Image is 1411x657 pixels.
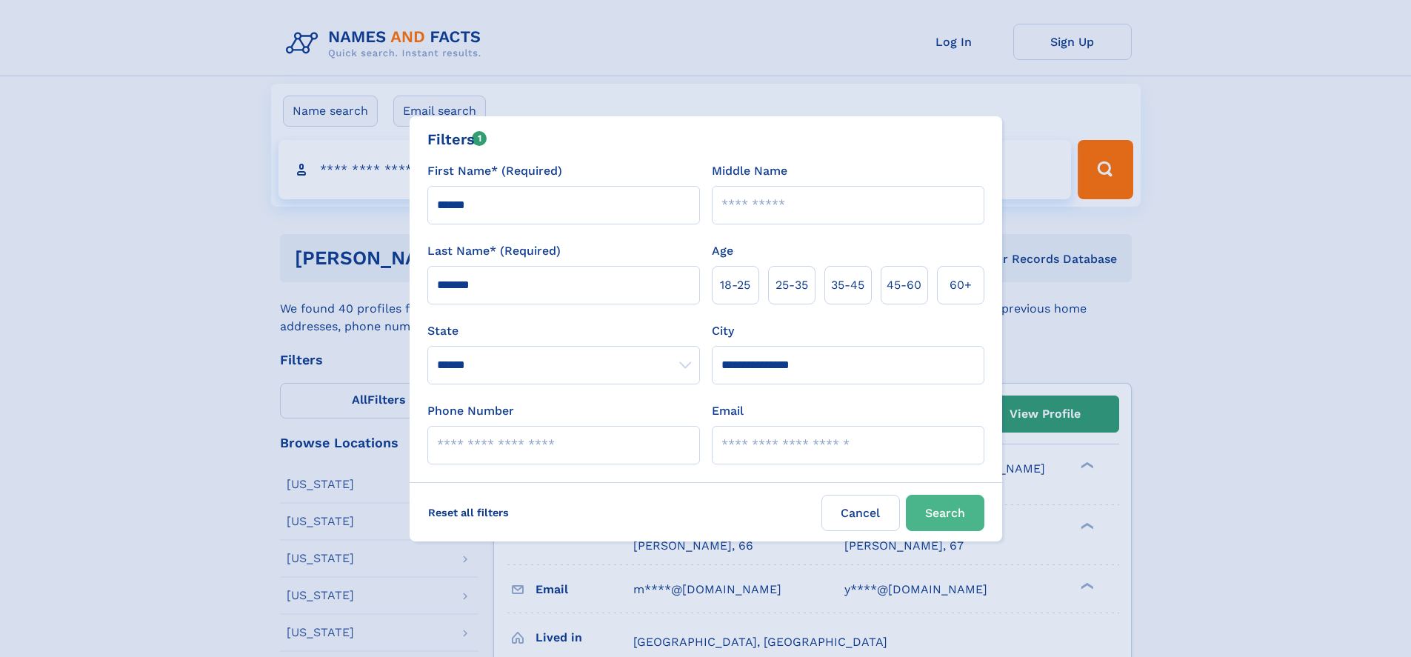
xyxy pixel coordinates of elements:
[427,162,562,180] label: First Name* (Required)
[418,495,518,530] label: Reset all filters
[906,495,984,531] button: Search
[831,276,864,294] span: 35‑45
[427,402,514,420] label: Phone Number
[720,276,750,294] span: 18‑25
[887,276,921,294] span: 45‑60
[712,322,734,340] label: City
[712,162,787,180] label: Middle Name
[712,242,733,260] label: Age
[712,402,744,420] label: Email
[950,276,972,294] span: 60+
[427,242,561,260] label: Last Name* (Required)
[427,128,487,150] div: Filters
[775,276,808,294] span: 25‑35
[427,322,700,340] label: State
[821,495,900,531] label: Cancel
